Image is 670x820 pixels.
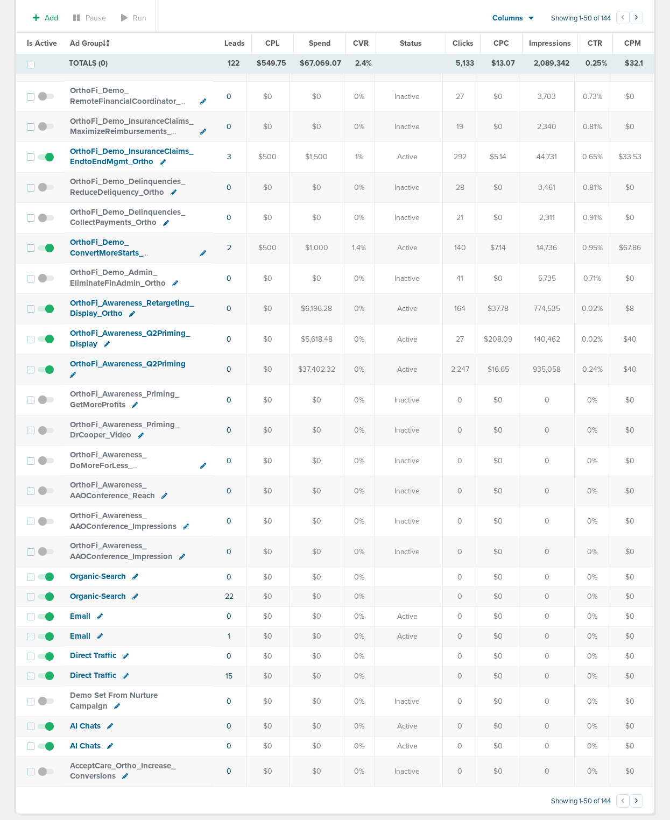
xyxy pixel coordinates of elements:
td: $0 [246,737,289,757]
td: 0% [575,506,610,536]
td: $37,402.32 [289,355,344,385]
td: 0 [519,567,575,587]
td: 0% [575,666,610,686]
span: Inactive [394,182,420,193]
a: 0 [227,365,231,374]
a: 0 [227,697,231,706]
td: 0 [443,476,477,506]
td: 140 [443,233,477,263]
span: OrthoFi_ Demo_ InsuranceClaims_ MaximizeReimbursements_ Ortho [70,116,193,147]
button: Go to next page [630,794,643,808]
td: 0% [344,717,374,737]
td: 5,133 [448,54,482,73]
span: OrthoFi_ Awareness_ Q2Priming_ Display [70,328,190,349]
td: 0% [344,686,374,716]
span: Active [397,631,418,642]
td: $40 [610,324,654,354]
span: OrthoFi_ Awareness_ DoMoreForLess_ GrowYourPractice_ Impressions [70,450,183,480]
td: $0 [289,203,344,233]
span: Direct Traffic [70,651,116,660]
span: Demo Set From Nurture Campaign [70,690,158,711]
td: 0 [443,587,477,607]
ul: Pagination [616,12,643,25]
span: OrthoFi_ Demo_ ConvertMoreStarts_ StopKillingProfitMargins_ Ortho [70,237,186,268]
td: 1.4% [344,233,374,263]
td: $0 [477,567,519,587]
td: $6,196.28 [289,294,344,324]
td: 0 [443,737,477,757]
a: 0 [227,456,231,465]
td: $0 [477,686,519,716]
td: 0 [443,415,477,446]
td: 0% [344,294,374,324]
td: 0 [519,476,575,506]
td: 0.95% [575,233,610,263]
span: Inactive [394,516,420,527]
td: $0 [610,627,654,647]
td: $0 [246,506,289,536]
a: 3 [227,152,231,161]
td: $0 [289,112,344,142]
td: $0 [246,294,289,324]
td: $500 [246,142,289,172]
span: OrthoFi_ Demo_ Delinquencies_ CollectPayments_ Ortho [70,207,185,228]
span: Active [397,741,418,752]
td: $0 [289,567,344,587]
td: 0% [344,536,374,567]
td: 0.71% [575,263,610,293]
td: $0 [289,172,344,202]
td: 0 [443,385,477,415]
td: 0% [344,737,374,757]
td: 21 [443,203,477,233]
span: OrthoFi_ Awareness_ Priming_ DrCooper_ Video [70,420,179,440]
td: 3,703 [519,81,575,111]
span: Inactive [394,456,420,466]
td: 44,731 [519,142,575,172]
td: $40 [610,355,654,385]
a: 0 [227,572,231,582]
td: 0 [519,536,575,567]
td: 0% [344,203,374,233]
td: $0 [610,112,654,142]
td: $0 [610,172,654,202]
td: 0 [519,607,575,627]
a: 0 [227,274,231,283]
td: $0 [246,112,289,142]
td: 5,735 [519,263,575,293]
td: 0% [344,627,374,647]
span: Showing 1-50 of 144 [551,14,611,23]
td: 0 [519,587,575,607]
td: 28 [443,172,477,202]
td: $0 [610,686,654,716]
td: 0 [519,666,575,686]
td: $0 [289,263,344,293]
span: OrthoFi_ Awareness_ AAOConference_ Impression [70,541,173,561]
td: $0 [477,536,519,567]
td: $0 [289,415,344,446]
span: Inactive [394,91,420,102]
td: $0 [246,567,289,587]
td: $0 [610,567,654,587]
td: 0 [519,415,575,446]
td: $0 [289,717,344,737]
a: 0 [227,741,231,751]
a: 2 [227,243,231,252]
span: Organic-Search [70,571,126,581]
td: 19 [443,112,477,142]
td: 0 [443,666,477,686]
td: 0% [344,415,374,446]
td: 0% [575,385,610,415]
td: 0% [575,446,610,476]
td: $0 [289,506,344,536]
span: OrthoFi_ Demo_ RemoteFinancialCoordinator_ Admin_ Ortho [70,86,180,116]
span: OrthoFi_ Demo_ InsuranceClaims_ EndtoEndMgmt_ Ortho [70,146,193,167]
span: CTR [588,39,602,48]
td: $0 [246,646,289,666]
td: $0 [246,476,289,506]
td: $0 [610,646,654,666]
td: 0% [344,172,374,202]
td: 0% [344,81,374,111]
td: $0 [246,666,289,686]
span: Email [70,611,90,621]
a: 0 [227,722,231,731]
